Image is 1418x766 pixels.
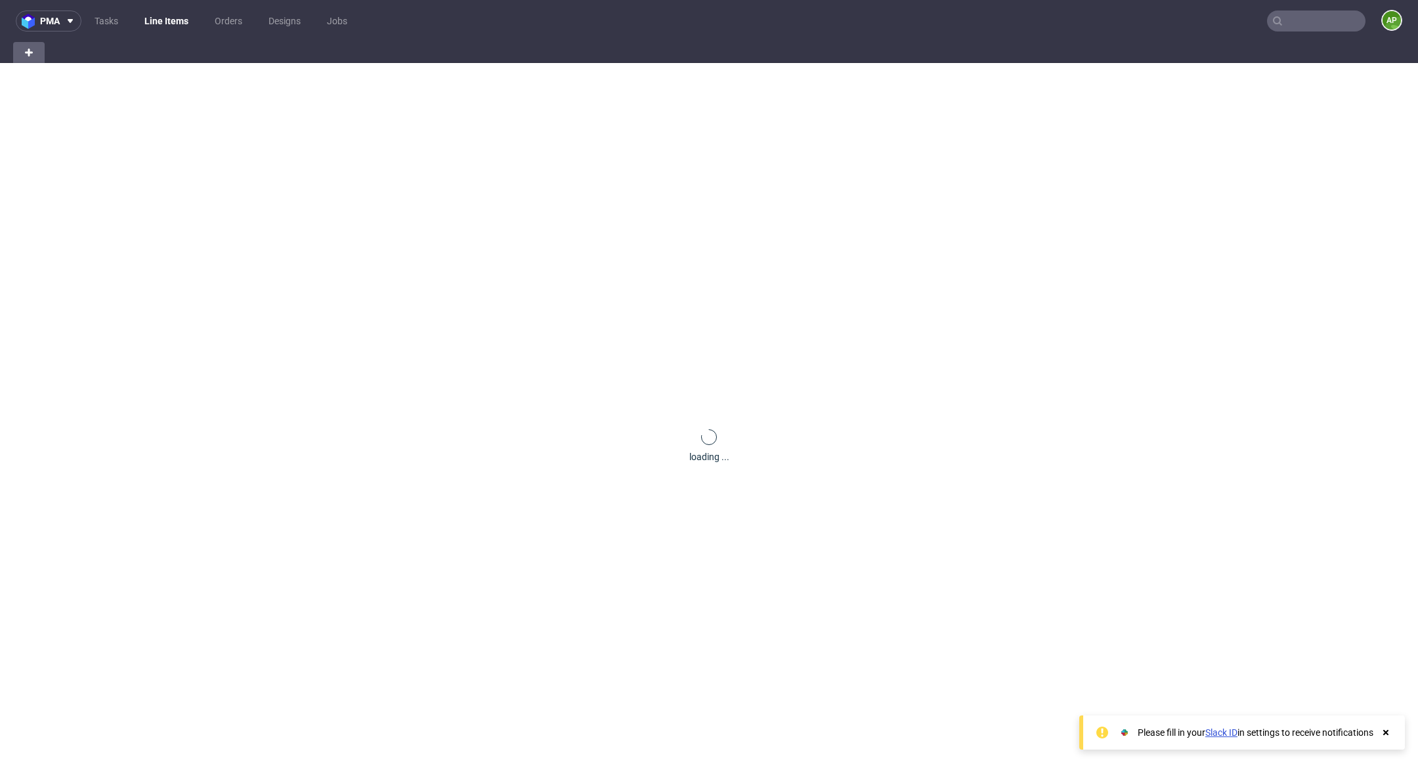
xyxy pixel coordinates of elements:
a: Slack ID [1205,727,1237,738]
div: loading ... [689,450,729,463]
figcaption: AP [1383,11,1401,30]
img: Slack [1118,726,1131,739]
a: Orders [207,11,250,32]
a: Tasks [87,11,126,32]
a: Jobs [319,11,355,32]
a: Designs [261,11,309,32]
button: pma [16,11,81,32]
span: pma [40,16,60,26]
div: Please fill in your in settings to receive notifications [1138,726,1373,739]
a: Line Items [137,11,196,32]
img: logo [22,14,40,29]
